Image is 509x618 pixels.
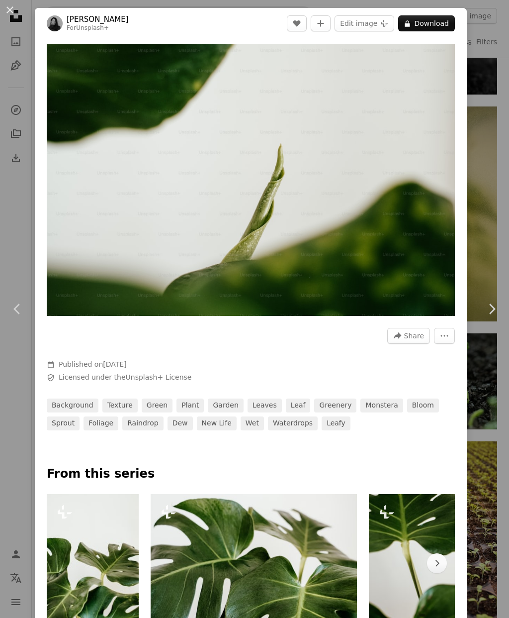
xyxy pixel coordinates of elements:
button: Share this image [387,328,430,344]
a: sprout [47,416,80,430]
span: Published on [59,360,127,368]
span: Share [404,328,424,343]
a: leafy [322,416,350,430]
a: new life [197,416,237,430]
span: Licensed under the [59,373,191,383]
a: green [142,399,172,412]
button: scroll list to the right [427,553,447,573]
a: leaf [286,399,311,412]
button: Zoom in on this image [47,44,455,316]
a: Unsplash+ [76,24,109,31]
a: greenery [314,399,356,412]
a: foliage [84,416,118,430]
button: Like [287,15,307,31]
img: Go to Valeriia Miller's profile [47,15,63,31]
a: background [47,399,98,412]
time: November 25, 2022 at 5:18:57 AM EST [103,360,126,368]
a: [PERSON_NAME] [67,14,129,24]
img: a close up of a leaf with a white background [47,44,455,316]
div: For [67,24,129,32]
a: a green plant with large leaves on a white background [47,558,139,567]
a: garden [208,399,243,412]
a: Next [474,261,509,357]
a: monstera [360,399,403,412]
button: Download [398,15,455,31]
a: texture [102,399,138,412]
p: From this series [47,466,455,482]
a: plant [176,399,204,412]
a: Unsplash+ License [126,373,192,381]
a: waterdrops [268,416,318,430]
a: wet [241,416,264,430]
button: Add to Collection [311,15,331,31]
a: dew [168,416,193,430]
button: More Actions [434,328,455,344]
a: leaves [248,399,282,412]
a: a close up of a large green leaf [151,558,357,567]
a: raindrop [122,416,164,430]
a: bloom [407,399,439,412]
button: Edit image [335,15,394,31]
